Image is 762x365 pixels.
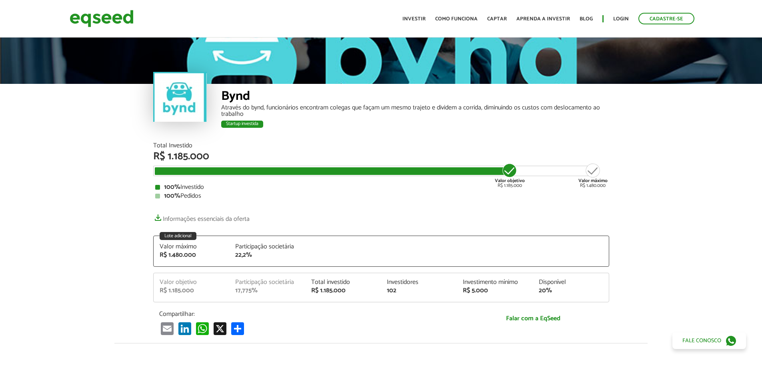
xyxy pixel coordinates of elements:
[487,16,507,22] a: Captar
[160,288,224,294] div: R$ 1.185.000
[153,143,609,149] div: Total Investido
[463,288,527,294] div: R$ 5.000
[230,322,246,335] a: Compartilhar
[160,279,224,286] div: Valor objetivo
[153,151,609,162] div: R$ 1.185.000
[70,8,134,29] img: EqSeed
[463,279,527,286] div: Investimento mínimo
[177,322,193,335] a: LinkedIn
[311,288,375,294] div: R$ 1.185.000
[160,244,224,250] div: Valor máximo
[495,177,525,184] strong: Valor objetivo
[387,279,451,286] div: Investidores
[235,288,299,294] div: 17,775%
[221,121,263,128] div: Startup investida
[578,177,608,184] strong: Valor máximo
[578,163,608,188] div: R$ 1.480.000
[580,16,593,22] a: Blog
[212,322,228,335] a: X
[155,184,607,190] div: Investido
[155,193,607,199] div: Pedidos
[672,332,746,349] a: Fale conosco
[516,16,570,22] a: Aprenda a investir
[159,322,175,335] a: Email
[153,211,250,222] a: Informações essenciais da oferta
[235,279,299,286] div: Participação societária
[463,310,603,327] a: Falar com a EqSeed
[164,182,180,192] strong: 100%
[221,90,609,105] div: Bynd
[387,288,451,294] div: 102
[164,190,180,201] strong: 100%
[160,232,196,240] div: Lote adicional
[435,16,478,22] a: Como funciona
[613,16,629,22] a: Login
[638,13,694,24] a: Cadastre-se
[539,288,603,294] div: 20%
[311,279,375,286] div: Total investido
[160,252,224,258] div: R$ 1.480.000
[235,244,299,250] div: Participação societária
[402,16,426,22] a: Investir
[539,279,603,286] div: Disponível
[221,105,609,117] div: Através do bynd, funcionários encontram colegas que façam um mesmo trajeto e dividem a corrida, d...
[194,322,210,335] a: WhatsApp
[235,252,299,258] div: 22,2%
[495,163,525,188] div: R$ 1.185.000
[159,310,451,318] p: Compartilhar:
